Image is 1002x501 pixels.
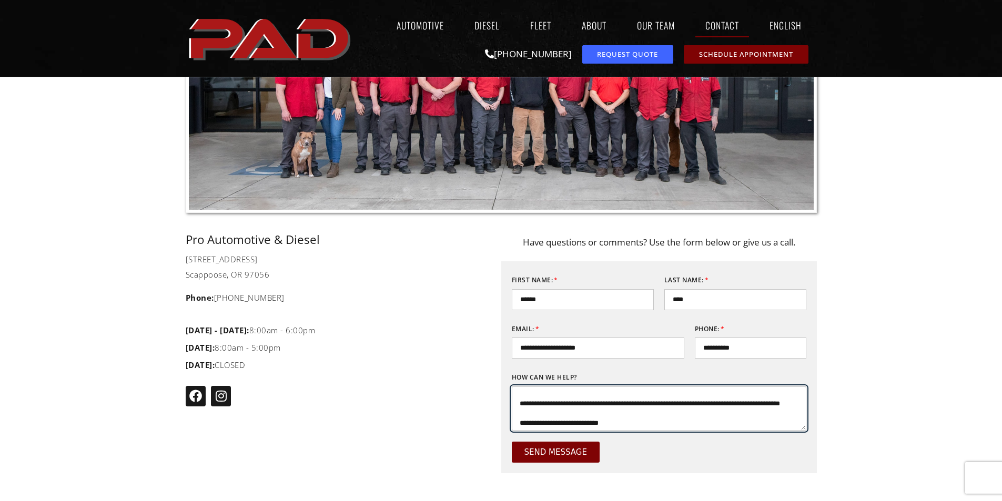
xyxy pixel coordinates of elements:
a: Our Team [627,13,685,37]
span: Schedule Appointment [699,51,793,58]
span: Request Quote [597,51,658,58]
span: [PHONE_NUMBER] [186,291,285,304]
span: CLOSED [186,357,246,373]
a: pro automotive and diesel instagram page [211,386,231,406]
a: [PHONE_NUMBER] [485,48,572,60]
img: The image shows the word "PAD" in bold, red, uppercase letters with a slight shadow effect. [186,10,356,67]
label: Phone: [695,321,725,338]
button: Send Message [512,442,600,463]
a: Fleet [520,13,561,37]
a: pro automotive and diesel facebook page [186,386,206,406]
p: Have questions or comments? Use the form below or give us a call. [501,234,817,251]
label: Last Name: [664,272,709,289]
form: Contact [512,272,806,473]
span: 8:00am - 6:00pm [186,322,316,338]
b: [DATE]: [186,360,215,370]
nav: Menu [356,13,817,37]
label: Email: [512,321,540,338]
span: [STREET_ADDRESS] [186,253,258,265]
label: How can we help? [512,369,577,386]
span: Scappoose, OR 97056 [186,268,270,281]
a: request a service or repair quote [582,45,673,64]
a: About [572,13,616,37]
a: Phone:[PHONE_NUMBER] [186,291,475,304]
p: Pro Automotive & Diesel [186,234,475,246]
b: [DATE]: [186,342,215,353]
span: 8:00am - 5:00pm [186,340,281,355]
strong: Phone: [186,292,214,303]
a: Automotive [387,13,454,37]
label: First Name: [512,272,558,289]
b: [DATE] - [DATE]: [186,325,249,335]
a: pro automotive and diesel home page [186,10,356,67]
span: Send Message [524,448,587,456]
a: Diesel [464,13,510,37]
a: Contact [695,13,749,37]
a: schedule repair or service appointment [684,45,808,64]
a: English [760,13,817,37]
